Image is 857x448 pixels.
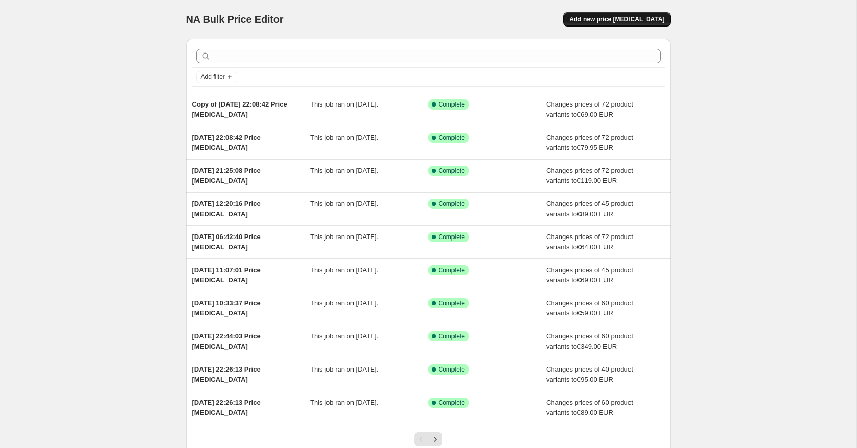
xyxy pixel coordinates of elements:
[563,12,670,27] button: Add new price [MEDICAL_DATA]
[577,144,613,151] span: €79.95 EUR
[439,167,465,175] span: Complete
[192,167,261,185] span: [DATE] 21:25:08 Price [MEDICAL_DATA]
[439,299,465,307] span: Complete
[310,200,379,207] span: This job ran on [DATE].
[577,342,617,350] span: €349.00 EUR
[439,100,465,109] span: Complete
[310,233,379,241] span: This job ran on [DATE].
[577,111,613,118] span: €69.00 EUR
[439,365,465,374] span: Complete
[546,332,633,350] span: Changes prices of 60 product variants to
[192,200,261,218] span: [DATE] 12:20:16 Price [MEDICAL_DATA]
[546,167,633,185] span: Changes prices of 72 product variants to
[577,243,613,251] span: €64.00 EUR
[569,15,664,23] span: Add new price [MEDICAL_DATA]
[201,73,225,81] span: Add filter
[192,266,261,284] span: [DATE] 11:07:01 Price [MEDICAL_DATA]
[192,399,261,416] span: [DATE] 22:26:13 Price [MEDICAL_DATA]
[577,309,613,317] span: €59.00 EUR
[546,233,633,251] span: Changes prices of 72 product variants to
[310,365,379,373] span: This job ran on [DATE].
[546,100,633,118] span: Changes prices of 72 product variants to
[439,332,465,340] span: Complete
[310,399,379,406] span: This job ran on [DATE].
[439,134,465,142] span: Complete
[310,134,379,141] span: This job ran on [DATE].
[577,409,613,416] span: €89.00 EUR
[192,332,261,350] span: [DATE] 22:44:03 Price [MEDICAL_DATA]
[192,134,261,151] span: [DATE] 22:08:42 Price [MEDICAL_DATA]
[439,200,465,208] span: Complete
[546,399,633,416] span: Changes prices of 60 product variants to
[577,276,613,284] span: €69.00 EUR
[414,432,442,446] nav: Pagination
[546,266,633,284] span: Changes prices of 45 product variants to
[439,399,465,407] span: Complete
[310,100,379,108] span: This job ran on [DATE].
[577,376,613,383] span: €95.00 EUR
[546,200,633,218] span: Changes prices of 45 product variants to
[546,299,633,317] span: Changes prices of 60 product variants to
[192,100,287,118] span: Copy of [DATE] 22:08:42 Price [MEDICAL_DATA]
[310,167,379,174] span: This job ran on [DATE].
[310,266,379,274] span: This job ran on [DATE].
[546,134,633,151] span: Changes prices of 72 product variants to
[546,365,633,383] span: Changes prices of 40 product variants to
[439,266,465,274] span: Complete
[192,365,261,383] span: [DATE] 22:26:13 Price [MEDICAL_DATA]
[192,233,261,251] span: [DATE] 06:42:40 Price [MEDICAL_DATA]
[192,299,261,317] span: [DATE] 10:33:37 Price [MEDICAL_DATA]
[428,432,442,446] button: Next
[439,233,465,241] span: Complete
[577,210,613,218] span: €89.00 EUR
[186,14,284,25] span: NA Bulk Price Editor
[310,332,379,340] span: This job ran on [DATE].
[577,177,617,185] span: €119.00 EUR
[310,299,379,307] span: This job ran on [DATE].
[196,71,237,83] button: Add filter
